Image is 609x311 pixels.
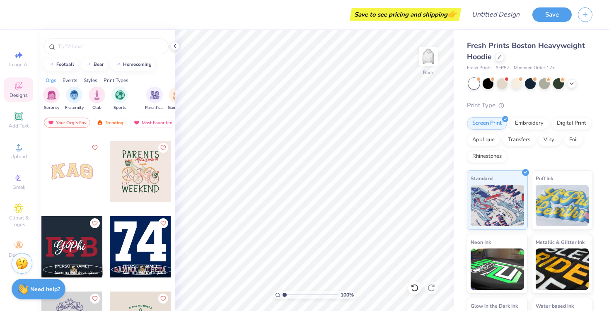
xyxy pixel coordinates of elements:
[46,77,56,84] div: Orgs
[123,62,152,67] div: homecoming
[9,123,29,129] span: Add Text
[111,87,128,111] button: filter button
[130,118,176,128] div: Most Favorited
[114,105,126,111] span: Sports
[10,153,27,160] span: Upload
[92,105,101,111] span: Club
[145,87,164,111] div: filter for Parent's Weekend
[123,263,157,269] span: [PERSON_NAME]
[503,134,536,146] div: Transfers
[43,87,60,111] div: filter for Sorority
[110,58,155,71] button: homecoming
[150,90,159,100] img: Parent's Weekend Image
[89,87,105,111] button: filter button
[81,58,107,71] button: bear
[158,143,168,153] button: Like
[48,120,54,125] img: most_fav.gif
[48,62,55,67] img: trend_line.gif
[65,87,84,111] button: filter button
[341,291,354,299] span: 100 %
[92,90,101,100] img: Club Image
[168,87,187,111] div: filter for Game Day
[467,134,500,146] div: Applique
[173,90,182,100] img: Game Day Image
[90,294,100,304] button: Like
[551,117,592,130] div: Digital Print
[471,185,524,226] img: Standard
[471,174,493,183] span: Standard
[471,238,491,246] span: Neon Ink
[10,92,28,99] span: Designs
[57,42,163,51] input: Try "Alpha"
[145,87,164,111] button: filter button
[111,87,128,111] div: filter for Sports
[467,65,491,72] span: Fresh Prints
[90,218,100,228] button: Like
[12,184,25,190] span: Greek
[536,301,574,310] span: Water based Ink
[115,62,121,67] img: trend_line.gif
[536,238,585,246] span: Metallic & Glitter Ink
[465,6,526,23] input: Untitled Design
[467,41,585,62] span: Fresh Prints Boston Heavyweight Hoodie
[43,87,60,111] button: filter button
[43,58,78,71] button: football
[93,118,127,128] div: Trending
[44,105,59,111] span: Sorority
[168,105,187,111] span: Game Day
[538,134,561,146] div: Vinyl
[467,101,592,110] div: Print Type
[94,62,104,67] div: bear
[158,218,168,228] button: Like
[352,8,459,21] div: Save to see pricing and shipping
[55,263,89,269] span: [PERSON_NAME]
[9,252,29,258] span: Decorate
[420,48,437,65] img: Back
[63,77,77,84] div: Events
[65,87,84,111] div: filter for Fraternity
[168,87,187,111] button: filter button
[145,105,164,111] span: Parent's Weekend
[467,117,507,130] div: Screen Print
[115,90,125,100] img: Sports Image
[56,62,74,67] div: football
[4,215,33,228] span: Clipart & logos
[564,134,583,146] div: Foil
[47,90,56,100] img: Sorority Image
[65,105,84,111] span: Fraternity
[510,117,549,130] div: Embroidery
[532,7,572,22] button: Save
[133,120,140,125] img: most_fav.gif
[514,65,555,72] span: Minimum Order: 12 +
[30,285,60,293] strong: Need help?
[158,294,168,304] button: Like
[495,65,510,72] span: # FP87
[70,90,79,100] img: Fraternity Image
[471,301,518,310] span: Glow in the Dark Ink
[89,87,105,111] div: filter for Club
[471,248,524,290] img: Neon Ink
[55,270,99,276] span: Gamma Phi Beta, [GEOGRAPHIC_DATA][US_STATE]
[423,69,434,76] div: Back
[447,9,457,19] span: 👉
[104,77,128,84] div: Print Types
[85,62,92,67] img: trend_line.gif
[97,120,103,125] img: trending.gif
[9,61,29,68] span: Image AI
[84,77,97,84] div: Styles
[123,270,168,276] span: Gamma Phi Beta, [GEOGRAPHIC_DATA][US_STATE]
[536,185,589,226] img: Puff Ink
[90,143,100,153] button: Like
[467,150,507,163] div: Rhinestones
[44,118,90,128] div: Your Org's Fav
[536,174,553,183] span: Puff Ink
[536,248,589,290] img: Metallic & Glitter Ink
